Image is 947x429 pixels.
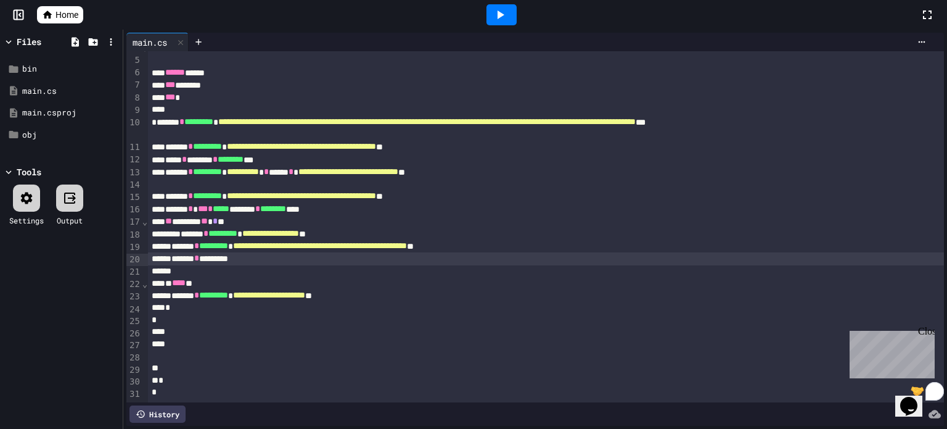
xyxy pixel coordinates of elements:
[126,167,142,179] div: 13
[126,241,142,254] div: 19
[5,5,85,78] div: Chat with us now!Close
[126,33,189,51] div: main.cs
[126,117,142,142] div: 10
[126,388,142,401] div: 31
[17,35,41,48] div: Files
[126,254,142,266] div: 20
[126,54,142,67] div: 5
[126,229,142,241] div: 18
[126,304,142,316] div: 24
[129,406,186,423] div: History
[126,339,142,352] div: 27
[126,376,142,388] div: 30
[55,9,78,21] span: Home
[845,326,935,378] iframe: chat widget
[126,204,142,216] div: 16
[126,364,142,377] div: 29
[126,216,142,228] div: 17
[22,107,118,119] div: main.csproj
[126,291,142,303] div: 23
[17,165,41,178] div: Tools
[126,315,142,328] div: 25
[142,217,148,227] span: Fold line
[895,380,935,417] iframe: chat widget
[126,266,142,278] div: 21
[126,154,142,166] div: 12
[126,352,142,364] div: 28
[22,63,118,75] div: bin
[22,85,118,98] div: main.cs
[126,67,142,79] div: 6
[126,179,142,191] div: 14
[126,278,142,291] div: 22
[126,79,142,91] div: 7
[126,328,142,340] div: 26
[126,92,142,104] div: 8
[126,104,142,117] div: 9
[37,6,83,23] a: Home
[126,36,173,49] div: main.cs
[57,215,83,226] div: Output
[126,141,142,154] div: 11
[9,215,44,226] div: Settings
[142,279,148,289] span: Fold line
[148,2,944,401] div: To enrich screen reader interactions, please activate Accessibility in Grammarly extension settings
[22,129,118,141] div: obj
[126,191,142,204] div: 15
